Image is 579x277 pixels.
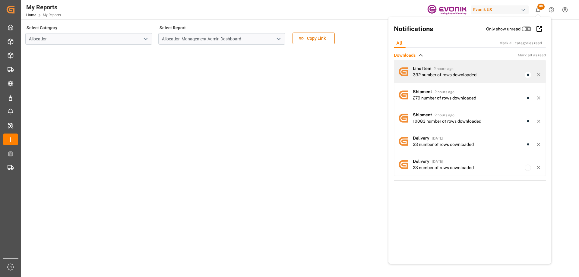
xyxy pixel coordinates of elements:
[413,141,474,148] div: 23 number of rows downloaded
[293,33,335,44] button: Copy Link
[531,3,545,17] button: show 80 new notifications
[471,5,529,14] div: Evonik US
[413,118,481,124] div: 10083 number of rows downloaded
[518,52,546,58] span: Mark all as read
[394,52,416,58] span: Downloads
[25,24,58,32] label: Select Category
[274,34,283,44] button: open menu
[141,34,150,44] button: open menu
[537,4,545,10] span: 80
[394,62,413,81] img: avatar
[26,3,61,12] div: My Reports
[394,155,413,174] img: avatar
[471,4,531,15] button: Evonik US
[499,40,548,46] div: Mark all categories read
[394,109,413,127] img: avatar
[545,3,558,17] button: Help Center
[394,24,486,34] h2: Notifications
[413,72,476,78] div: 392 number of rows downloaded
[432,136,443,140] span: [DATE]
[394,106,546,130] a: avatarShipment2 hours ago10083 number of rows downloaded
[413,95,476,101] div: 279 number of rows downloaded
[25,33,152,45] input: Type to search/select
[394,153,546,176] a: avatarDelivery[DATE]23 number of rows downloaded
[413,159,429,164] span: Delivery
[26,13,36,17] a: Home
[486,26,520,32] label: Only show unread
[394,83,546,106] a: avatarShipment2 hours ago279 number of rows downloaded
[434,67,454,71] span: 2 hours ago
[435,113,454,117] span: 2 hours ago
[391,39,407,48] div: All
[394,85,413,104] img: avatar
[394,132,413,151] img: avatar
[427,5,467,15] img: Evonik-brand-mark-Deep-Purple-RGB.jpeg_1700498283.jpeg
[158,24,187,32] label: Select Report
[413,89,432,94] span: Shipment
[413,136,429,140] span: Delivery
[394,60,546,83] a: avatarLine Item2 hours ago392 number of rows downloaded
[435,90,454,94] span: 2 hours ago
[432,159,443,164] span: [DATE]
[413,165,474,171] div: 23 number of rows downloaded
[394,130,546,153] a: avatarDelivery[DATE]23 number of rows downloaded
[158,33,285,45] input: Type to search/select
[413,112,432,117] span: Shipment
[304,35,329,42] span: Copy Link
[413,66,431,71] span: Line Item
